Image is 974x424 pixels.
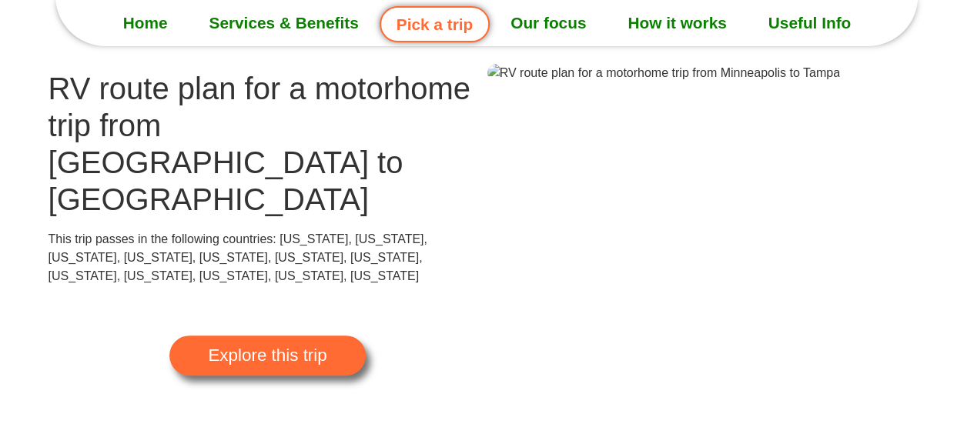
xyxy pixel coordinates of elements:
a: Pick a trip [380,6,490,42]
span: This trip passes in the following countries: [US_STATE], [US_STATE], [US_STATE], [US_STATE], [US_... [49,232,427,282]
img: RV route plan for a motorhome trip from Minneapolis to Tampa [487,64,840,82]
a: Services & Benefits [188,4,379,42]
a: How it works [607,4,747,42]
a: Explore this trip [169,336,365,376]
nav: Menu [55,4,918,42]
span: Explore this trip [208,347,326,364]
h1: RV route plan for a motorhome trip from [GEOGRAPHIC_DATA] to [GEOGRAPHIC_DATA] [49,70,487,218]
a: Useful Info [748,4,872,42]
a: Our focus [490,4,607,42]
a: Home [102,4,189,42]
